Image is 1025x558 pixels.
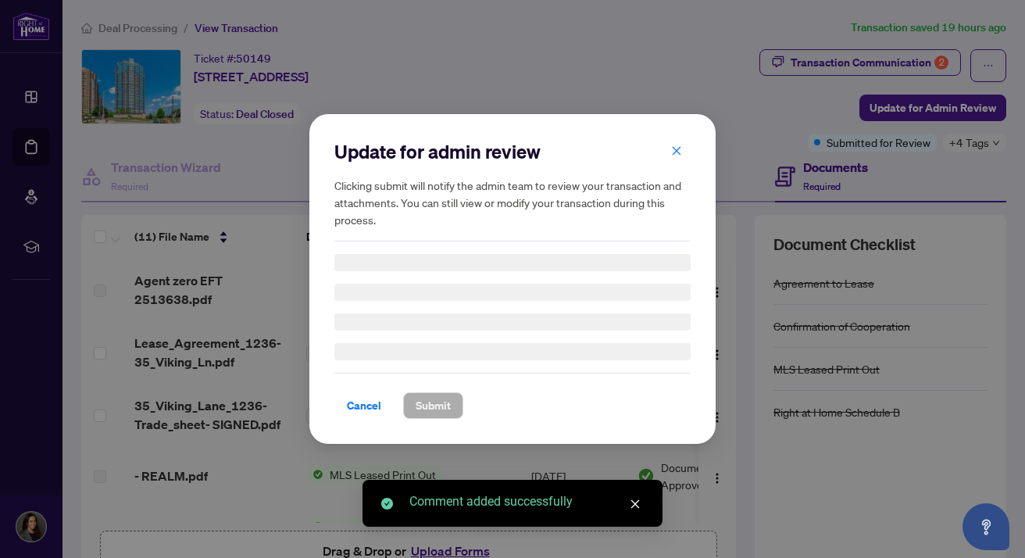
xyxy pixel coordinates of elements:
[403,392,463,419] button: Submit
[381,498,393,510] span: check-circle
[334,139,691,164] h2: Update for admin review
[334,177,691,228] h5: Clicking submit will notify the admin team to review your transaction and attachments. You can st...
[334,392,394,419] button: Cancel
[409,492,644,511] div: Comment added successfully
[627,495,644,513] a: Close
[630,499,641,510] span: close
[347,393,381,418] span: Cancel
[671,145,682,156] span: close
[962,503,1009,550] button: Open asap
